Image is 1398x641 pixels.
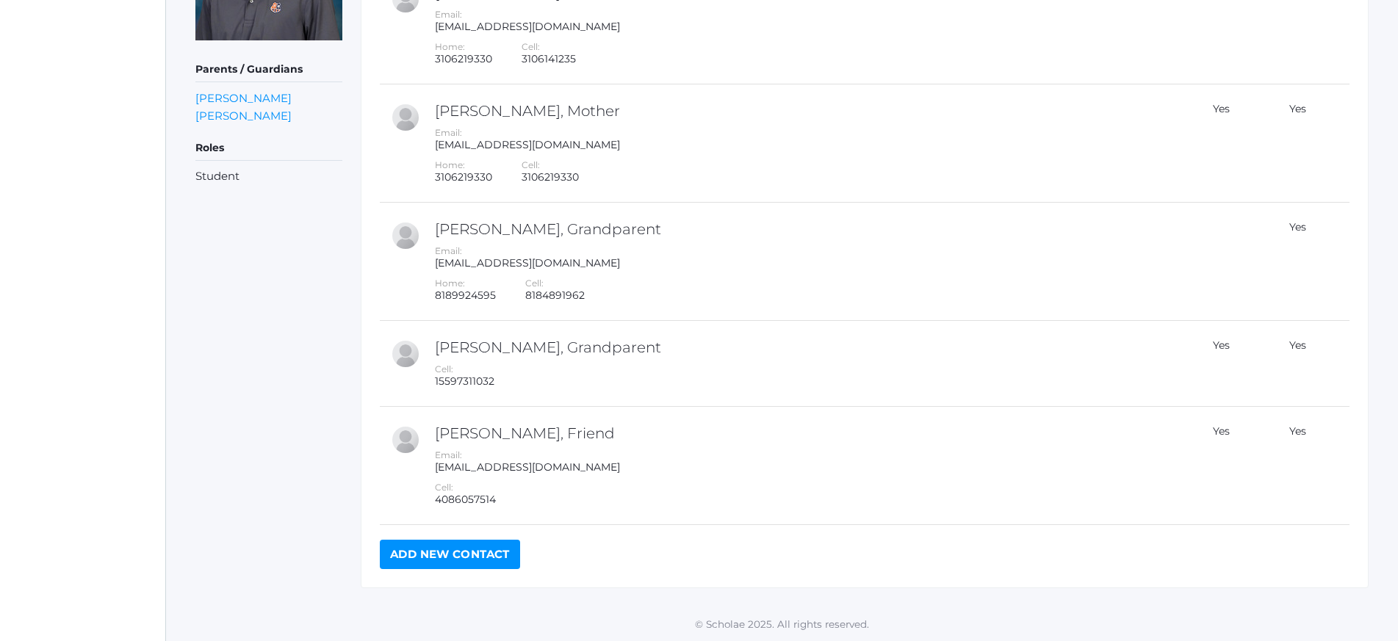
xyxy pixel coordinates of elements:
td: Yes [1256,407,1331,525]
td: Yes [1178,407,1256,525]
div: 8189924595 [435,289,496,302]
td: Yes [1178,84,1256,203]
div: Victoria Hofmann [391,221,420,250]
div: 3106141235 [522,53,576,65]
label: Cell: [522,159,540,170]
h2: [PERSON_NAME], Grandparent [435,339,1175,355]
label: Cell: [522,41,540,52]
li: Student [195,168,342,185]
div: 3106219330 [522,171,579,184]
td: Yes [1256,84,1331,203]
div: [EMAIL_ADDRESS][DOMAIN_NAME] [435,139,1175,151]
label: Home: [435,41,465,52]
p: © Scholae 2025. All rights reserved. [166,617,1398,631]
div: Vanessa Benson [391,103,420,132]
td: Yes [1256,203,1331,321]
label: Home: [435,159,465,170]
label: Cell: [435,363,453,374]
h5: Parents / Guardians [195,57,342,82]
div: 4086057514 [435,493,496,506]
h5: Roles [195,136,342,161]
div: [EMAIL_ADDRESS][DOMAIN_NAME] [435,257,1175,269]
div: 15597311032 [435,375,494,388]
a: [PERSON_NAME] [195,109,292,123]
h2: [PERSON_NAME], Friend [435,425,1175,441]
label: Email: [435,9,462,20]
label: Cell: [525,278,544,289]
div: [EMAIL_ADDRESS][DOMAIN_NAME] [435,21,1175,33]
label: Email: [435,127,462,138]
div: 8184891962 [525,289,585,302]
h2: [PERSON_NAME], Grandparent [435,221,1175,237]
label: Cell: [435,482,453,493]
label: Email: [435,245,462,256]
div: 3106219330 [435,171,492,184]
a: [PERSON_NAME] [195,91,292,105]
div: [EMAIL_ADDRESS][DOMAIN_NAME] [435,461,1175,474]
label: Home: [435,278,465,289]
td: Yes [1178,321,1256,407]
td: Yes [1256,321,1331,407]
label: Email: [435,449,462,460]
a: Add New Contact [380,540,520,569]
h2: [PERSON_NAME], Mother [435,103,1175,119]
div: 3106219330 [435,53,492,65]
